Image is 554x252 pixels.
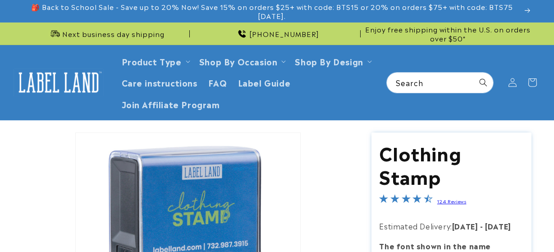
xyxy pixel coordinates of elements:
[365,210,545,243] iframe: Gorgias Floating Chat
[116,72,203,93] a: Care instructions
[194,50,290,72] summary: Shop By Occasion
[208,77,227,87] span: FAQ
[203,72,233,93] a: FAQ
[364,23,531,45] div: Announcement
[122,77,197,87] span: Care instructions
[289,50,375,72] summary: Shop By Design
[23,23,190,45] div: Announcement
[199,56,278,66] span: Shop By Occasion
[379,195,432,206] span: 4.4-star overall rating
[116,50,194,72] summary: Product Type
[473,73,493,92] button: Search
[122,99,220,109] span: Join Affiliate Program
[23,2,521,20] span: 🎒 Back to School Sale - Save up to 20% Now! Save 15% on orders $25+ with code: BTS15 or 20% on or...
[62,29,165,38] span: Next business day shipping
[10,65,107,100] a: Label Land
[379,141,523,188] h1: Clothing Stamp
[14,69,104,96] img: Label Land
[238,77,291,87] span: Label Guide
[122,55,182,67] a: Product Type
[437,198,467,204] a: 124 Reviews
[193,23,361,45] div: Announcement
[233,72,296,93] a: Label Guide
[295,55,363,67] a: Shop By Design
[364,25,531,42] span: Enjoy free shipping within the U.S. on orders over $50*
[116,93,225,115] a: Join Affiliate Program
[249,29,319,38] span: [PHONE_NUMBER]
